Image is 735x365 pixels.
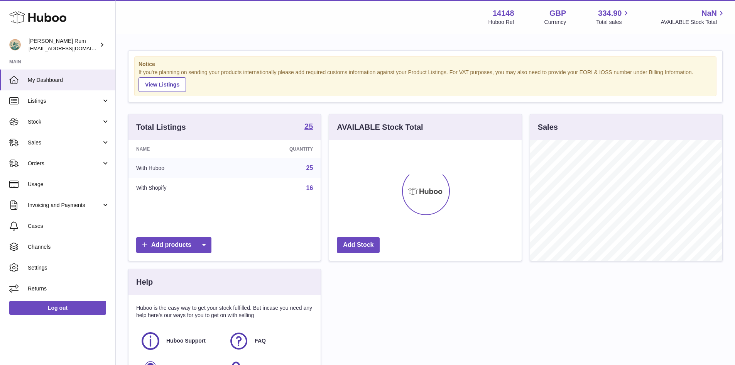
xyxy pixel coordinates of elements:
th: Quantity [232,140,321,158]
span: Orders [28,160,101,167]
div: Currency [544,19,566,26]
h3: Sales [538,122,558,132]
strong: Notice [139,61,712,68]
span: Sales [28,139,101,146]
span: FAQ [255,337,266,345]
h3: AVAILABLE Stock Total [337,122,423,132]
span: Returns [28,285,110,292]
div: [PERSON_NAME] Rum [29,37,98,52]
p: Huboo is the easy way to get your stock fulfilled. But incase you need any help here's our ways f... [136,304,313,319]
td: With Shopify [128,178,232,198]
strong: 14148 [493,8,514,19]
span: My Dashboard [28,76,110,84]
strong: 25 [304,122,313,130]
span: Channels [28,243,110,251]
h3: Total Listings [136,122,186,132]
a: 334.90 Total sales [596,8,630,26]
span: NaN [701,8,717,19]
span: Cases [28,222,110,230]
span: Huboo Support [166,337,206,345]
a: Log out [9,301,106,315]
span: Usage [28,181,110,188]
img: mail@bartirum.wales [9,39,21,51]
a: NaN AVAILABLE Stock Total [661,8,726,26]
a: 16 [306,185,313,191]
span: Settings [28,264,110,272]
span: Listings [28,97,101,105]
span: Invoicing and Payments [28,202,101,209]
span: Stock [28,118,101,126]
div: Huboo Ref [488,19,514,26]
a: View Listings [139,77,186,92]
strong: GBP [549,8,566,19]
a: Add products [136,237,211,253]
div: If you're planning on sending your products internationally please add required customs informati... [139,69,712,92]
a: FAQ [228,331,309,351]
a: Huboo Support [140,331,221,351]
a: Add Stock [337,237,380,253]
span: 334.90 [598,8,622,19]
h3: Help [136,277,153,287]
th: Name [128,140,232,158]
span: [EMAIL_ADDRESS][DOMAIN_NAME] [29,45,113,51]
td: With Huboo [128,158,232,178]
a: 25 [306,165,313,171]
a: 25 [304,122,313,132]
span: Total sales [596,19,630,26]
span: AVAILABLE Stock Total [661,19,726,26]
